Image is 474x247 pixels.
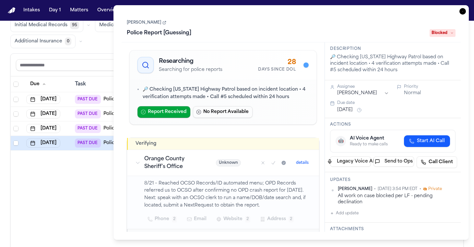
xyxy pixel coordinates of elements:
h3: Attachments [330,227,456,232]
p: 🔎 Checking [US_STATE] Highway Patrol based on incident location • 4 verification attempts made • ... [143,86,309,101]
button: Medical Records468 [95,18,157,32]
span: Blocked [430,29,456,37]
button: Day 1 [46,5,64,16]
span: Start AI Call [417,138,445,144]
button: Overview [95,5,122,16]
span: [PERSON_NAME] [338,186,372,192]
button: Mark as confirmed [269,158,278,167]
button: Phone2 [144,213,181,225]
span: Unknown [216,159,241,166]
button: Initial Medical Records95 [10,18,83,32]
button: Email [184,213,210,225]
span: Initial Medical Records [15,22,67,28]
span: Medical Records [99,22,138,28]
button: Snooze task [355,106,363,114]
span: • [420,186,421,192]
span: 0 [65,38,71,45]
div: All work on case blocked per LF - pending declination [338,193,456,206]
h2: Verifying [136,140,156,147]
button: Mark as received [279,158,288,167]
p: Searching for police reports [159,67,222,73]
h1: Police Report [Guessing] [124,28,194,38]
button: [DATE] [337,107,353,113]
button: Report Received [137,106,190,118]
a: [PERSON_NAME] [127,20,166,25]
div: Due date [337,100,456,106]
h3: Description [330,46,456,51]
div: Priority [404,84,456,89]
button: Mark as no report [258,158,267,167]
div: 28 [258,58,296,67]
button: Intakes [21,5,42,16]
button: Firms [147,5,165,16]
button: details [293,159,311,167]
span: 🤖 [338,138,344,144]
button: [DATE] [26,139,60,148]
button: Normal [404,90,421,96]
button: Add update [330,209,359,217]
button: Matters [67,5,91,16]
h3: Orange County Sheriff’s Office [144,155,200,171]
button: Website2 [213,213,254,225]
p: 🔎 Checking [US_STATE] Highway Patrol based on incident location • 4 verification attempts made • ... [330,54,456,73]
button: Legacy Voice AI [330,156,371,167]
img: Finch Logo [8,7,16,14]
span: Additional Insurance [15,38,62,45]
a: Home [8,7,16,14]
h2: Researching [159,57,222,66]
button: Additional Insurance0 [10,35,76,48]
button: No Report Available [193,106,253,118]
button: Send to Ops [373,156,414,167]
h2: Possible Departments [135,232,184,238]
p: 8/21 – Reached OCSO Records/ID automated menu; OPD Records referred us to OCSO after confirming n... [144,180,312,209]
button: The Flock [169,5,197,16]
h3: Updates [330,177,456,183]
h3: Actions [330,122,456,127]
span: Private [428,186,442,192]
button: Tasks [126,5,143,16]
div: Assignee [337,84,389,89]
button: Address2 [257,213,298,225]
div: Days Since DOL [258,67,296,72]
span: [DATE] 3:54 PM EDT [378,186,418,192]
button: Start AI Call [404,135,450,147]
div: AI Voice Agent [350,135,388,142]
span: 95 [70,21,79,29]
span: • [374,186,376,192]
div: Ready to make calls [350,142,388,147]
a: Call Client [417,156,457,168]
